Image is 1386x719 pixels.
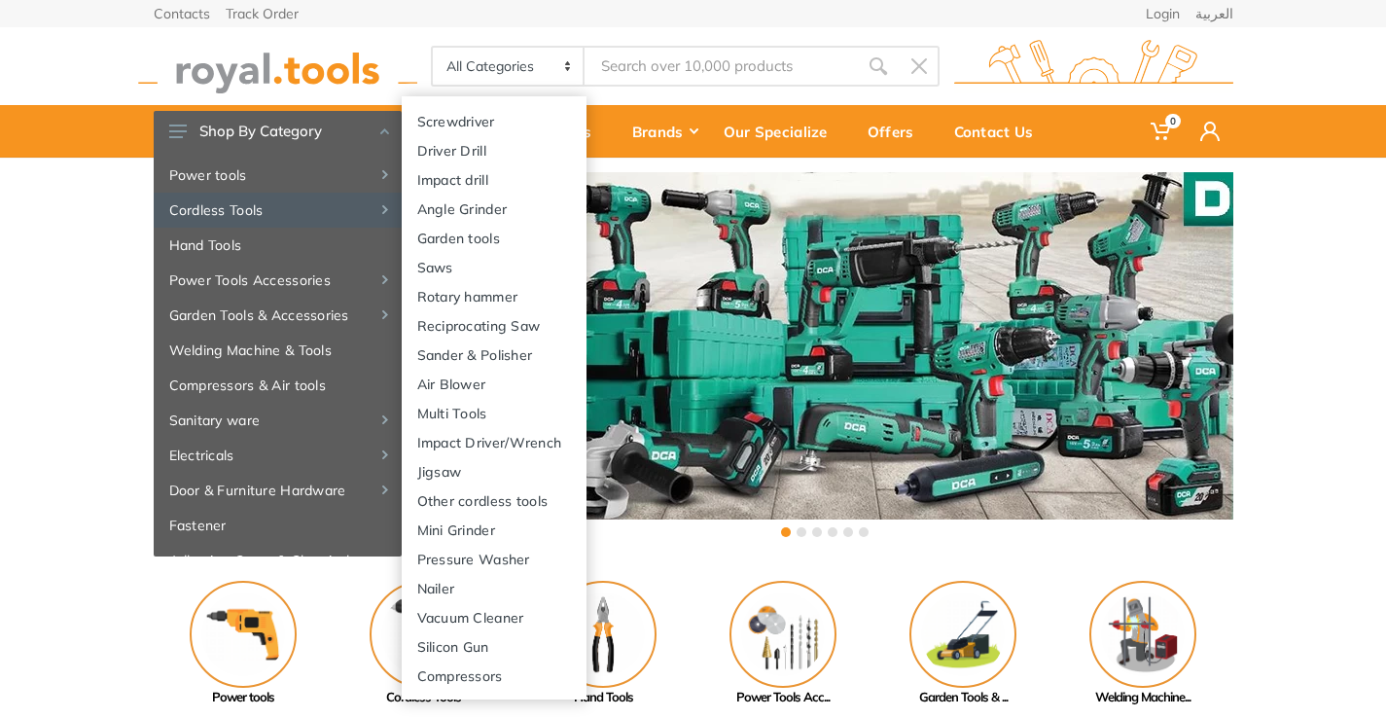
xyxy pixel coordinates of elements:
a: Contact Us [941,105,1060,158]
div: Contact Us [941,111,1060,152]
a: Jigsaw [402,456,586,485]
a: Our Specialize [710,105,854,158]
div: Offers [854,111,941,152]
img: Royal - Welding Machine & Tools [1089,581,1196,688]
a: Sander & Polisher [402,340,586,369]
a: Offers [854,105,941,158]
a: Saws [402,252,586,281]
a: 0 [1137,105,1187,158]
a: Contacts [154,7,210,20]
div: Garden Tools & ... [873,688,1053,707]
a: Electricals [154,438,402,473]
a: Welding Machine & Tools [154,333,402,368]
div: Power tools [154,688,334,707]
a: Impact Driver/Wrench [402,427,586,456]
a: Air Blower [402,369,586,398]
a: Vacuum Cleaner [402,602,586,631]
a: Angle Grinder [402,194,586,223]
a: Welding Machine... [1053,581,1233,707]
div: Power Tools Acc... [693,688,873,707]
a: Cordless Tools [334,581,514,707]
a: Pressure Washer [402,544,586,573]
a: Garden Tools & ... [873,581,1053,707]
a: Door & Furniture Hardware [154,473,402,508]
a: Mini Grinder [402,515,586,544]
div: Hand Tools [514,688,693,707]
a: Power Tools Acc... [693,581,873,707]
a: Nailer [402,573,586,602]
a: Other cordless tools [402,485,586,515]
div: Welding Machine... [1053,688,1233,707]
a: Sanitary ware [154,403,402,438]
a: Hand Tools [154,228,402,263]
a: Power tools [154,158,402,193]
select: Category [433,48,586,85]
div: Our Specialize [710,111,854,152]
a: Screwdriver [402,106,586,135]
a: Multi Tools [402,398,586,427]
a: Hand Tools [514,581,693,707]
img: royal.tools Logo [954,40,1233,93]
a: Garden tools [402,223,586,252]
img: royal.tools Logo [138,40,417,93]
a: Rotary hammer [402,281,586,310]
a: Garden Tools & Accessories [154,298,402,333]
div: Brands [619,111,710,152]
a: Reciprocating Saw [402,310,586,340]
a: Compressors [402,661,586,690]
img: Royal - Cordless Tools [370,581,477,688]
a: Power tools [154,581,334,707]
img: Royal - Hand Tools [550,581,657,688]
a: Adhesive, Spray & Chemical [154,543,402,578]
a: Power Tools Accessories [154,263,402,298]
a: Silicon Gun [402,631,586,661]
a: Track Order [226,7,299,20]
div: Cordless Tools [334,688,514,707]
a: Impact drill [402,164,586,194]
img: Royal - Power Tools Accessories [729,581,836,688]
a: العربية [1195,7,1233,20]
img: Royal - Power tools [190,581,297,688]
a: Cordless Tools [154,193,402,228]
a: Compressors & Air tools [154,368,402,403]
input: Site search [585,46,857,87]
span: 0 [1165,114,1181,128]
a: Login [1146,7,1180,20]
a: Driver Drill [402,135,586,164]
img: Royal - Garden Tools & Accessories [909,581,1016,688]
button: Shop By Category [154,111,402,152]
a: Fastener [154,508,402,543]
